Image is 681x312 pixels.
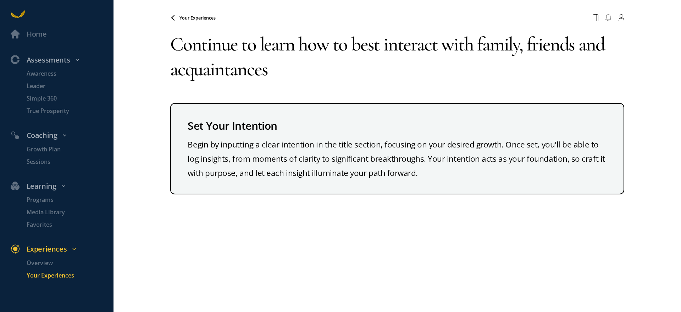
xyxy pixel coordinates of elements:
[5,243,117,255] div: Experiences
[27,94,112,103] p: Simple 360
[16,94,113,103] a: Simple 360
[16,145,113,154] a: Growth Plan
[188,117,607,134] div: Set Your Intention
[16,195,113,204] a: Programs
[27,82,112,91] p: Leader
[16,220,113,229] a: Favorites
[27,28,46,40] div: Home
[16,69,113,78] a: Awareness
[188,138,607,180] div: Begin by inputting a clear intention in the title section, focusing on your desired growth. Once ...
[16,271,113,280] a: Your Experiences
[179,15,216,21] span: Your Experiences
[27,107,112,115] p: True Prosperity
[27,271,112,280] p: Your Experiences
[27,259,112,268] p: Overview
[16,157,113,166] a: Sessions
[5,130,117,141] div: Coaching
[27,195,112,204] p: Programs
[16,82,113,91] a: Leader
[27,145,112,154] p: Growth Plan
[16,107,113,115] a: True Prosperity
[170,25,624,89] textarea: Continue to learn how to best interact with family, friends and acquaintances
[27,69,112,78] p: Awareness
[27,157,112,166] p: Sessions
[27,208,112,217] p: Media Library
[5,181,117,192] div: Learning
[5,54,117,66] div: Assessments
[27,220,112,229] p: Favorites
[16,208,113,217] a: Media Library
[16,259,113,268] a: Overview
